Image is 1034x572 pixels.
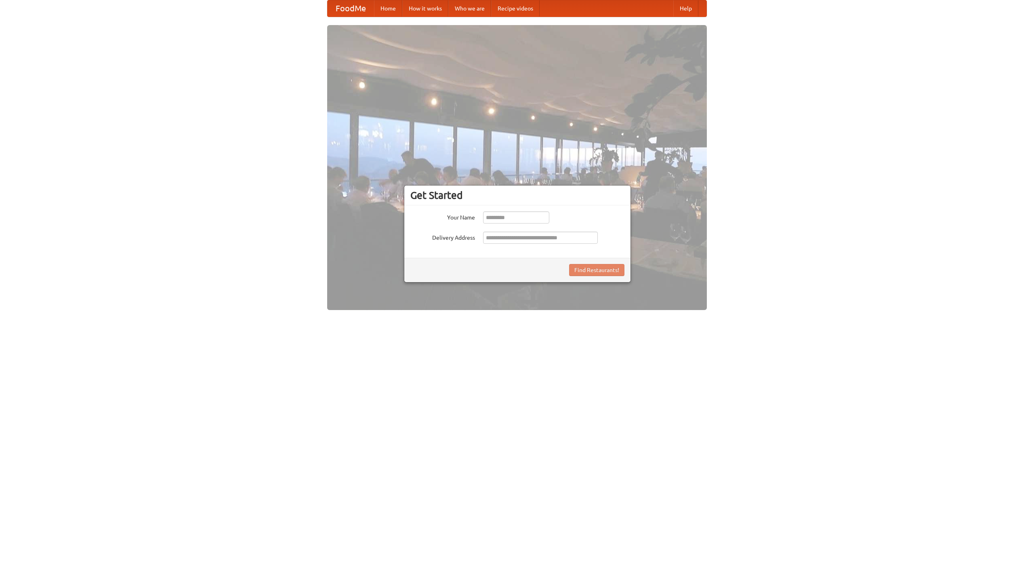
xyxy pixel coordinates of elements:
label: Delivery Address [410,232,475,242]
h3: Get Started [410,189,624,201]
a: Who we are [448,0,491,17]
label: Your Name [410,211,475,222]
a: Recipe videos [491,0,540,17]
a: FoodMe [328,0,374,17]
button: Find Restaurants! [569,264,624,276]
a: Home [374,0,402,17]
a: How it works [402,0,448,17]
a: Help [673,0,698,17]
